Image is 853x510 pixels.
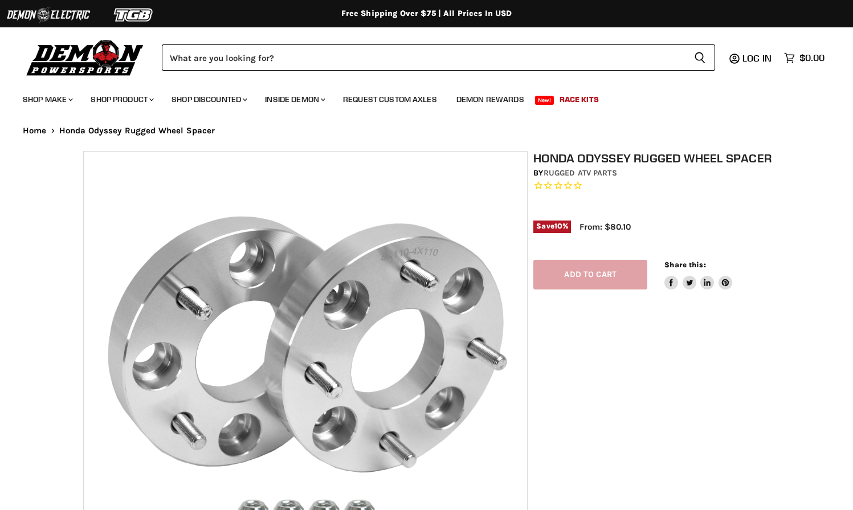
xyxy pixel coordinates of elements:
a: Shop Make [14,88,80,111]
a: Inside Demon [256,88,332,111]
aside: Share this: [664,260,732,290]
img: Demon Powersports [23,37,148,77]
a: Shop Product [82,88,161,111]
input: Search [162,44,685,71]
h1: Honda Odyssey Rugged Wheel Spacer [533,151,776,165]
div: by [533,167,776,179]
button: Search [685,44,715,71]
span: Log in [742,52,772,64]
form: Product [162,44,715,71]
a: $0.00 [778,50,830,66]
a: Home [23,126,47,136]
span: Share this: [664,260,705,269]
span: Honda Odyssey Rugged Wheel Spacer [59,126,215,136]
a: Demon Rewards [448,88,533,111]
img: TGB Logo 2 [91,4,177,26]
a: Rugged ATV Parts [544,168,617,178]
a: Race Kits [551,88,607,111]
a: Shop Discounted [163,88,254,111]
span: New! [535,96,554,105]
a: Request Custom Axles [334,88,446,111]
span: Save % [533,221,571,233]
a: Log in [737,53,778,63]
span: 10 [554,222,562,230]
ul: Main menu [14,83,822,111]
img: Demon Electric Logo 2 [6,4,91,26]
span: Rated 0.0 out of 5 stars 0 reviews [533,180,776,192]
span: From: $80.10 [579,222,631,232]
span: $0.00 [799,52,825,63]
